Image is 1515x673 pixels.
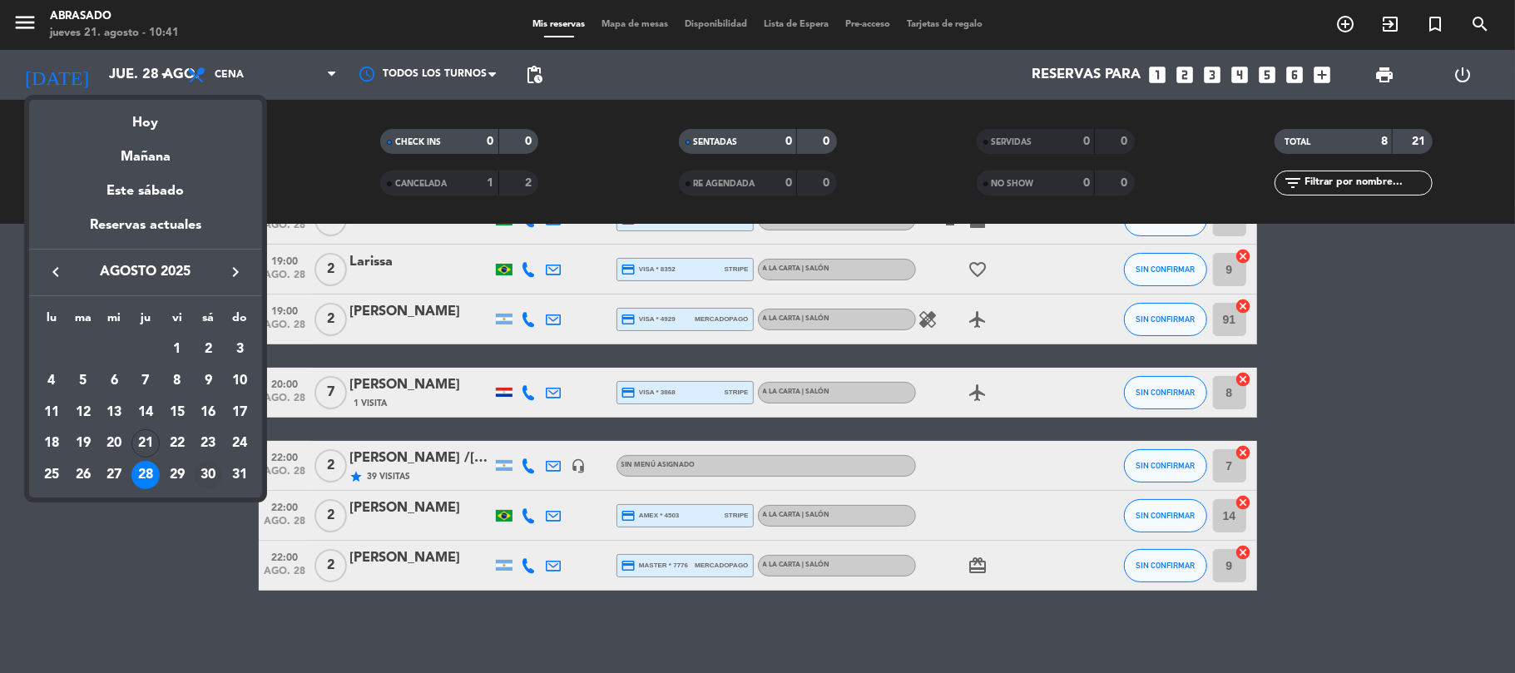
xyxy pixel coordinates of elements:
div: 12 [69,398,97,427]
div: 28 [131,461,160,489]
div: Este sábado [29,168,262,215]
div: 14 [131,398,160,427]
td: 27 de agosto de 2025 [98,459,130,491]
div: 9 [194,367,222,395]
div: 31 [225,461,254,489]
div: 27 [100,461,128,489]
div: 23 [194,429,222,458]
td: 29 de agosto de 2025 [161,459,193,491]
th: sábado [193,309,225,334]
div: 6 [100,367,128,395]
div: 22 [163,429,191,458]
div: 11 [37,398,66,427]
div: 19 [69,429,97,458]
td: 14 de agosto de 2025 [130,397,161,428]
td: 13 de agosto de 2025 [98,397,130,428]
div: Hoy [29,100,262,134]
td: 18 de agosto de 2025 [36,428,67,459]
i: keyboard_arrow_left [46,262,66,282]
td: 31 de agosto de 2025 [224,459,255,491]
td: AGO. [36,334,161,365]
td: 24 de agosto de 2025 [224,428,255,459]
div: 24 [225,429,254,458]
div: 4 [37,367,66,395]
td: 25 de agosto de 2025 [36,459,67,491]
td: 2 de agosto de 2025 [193,334,225,365]
button: keyboard_arrow_left [41,261,71,283]
td: 23 de agosto de 2025 [193,428,225,459]
span: agosto 2025 [71,261,220,283]
div: 2 [194,335,222,364]
td: 21 de agosto de 2025 [130,428,161,459]
td: 28 de agosto de 2025 [130,459,161,491]
div: 10 [225,367,254,395]
td: 16 de agosto de 2025 [193,397,225,428]
td: 1 de agosto de 2025 [161,334,193,365]
td: 20 de agosto de 2025 [98,428,130,459]
div: 1 [163,335,191,364]
th: jueves [130,309,161,334]
td: 22 de agosto de 2025 [161,428,193,459]
td: 6 de agosto de 2025 [98,365,130,397]
th: viernes [161,309,193,334]
td: 17 de agosto de 2025 [224,397,255,428]
button: keyboard_arrow_right [220,261,250,283]
td: 12 de agosto de 2025 [67,397,99,428]
td: 26 de agosto de 2025 [67,459,99,491]
td: 5 de agosto de 2025 [67,365,99,397]
div: 3 [225,335,254,364]
div: 8 [163,367,191,395]
div: 16 [194,398,222,427]
div: 29 [163,461,191,489]
i: keyboard_arrow_right [225,262,245,282]
th: miércoles [98,309,130,334]
th: domingo [224,309,255,334]
td: 15 de agosto de 2025 [161,397,193,428]
th: martes [67,309,99,334]
div: 20 [100,429,128,458]
div: 26 [69,461,97,489]
td: 30 de agosto de 2025 [193,459,225,491]
div: 30 [194,461,222,489]
td: 3 de agosto de 2025 [224,334,255,365]
td: 9 de agosto de 2025 [193,365,225,397]
td: 8 de agosto de 2025 [161,365,193,397]
td: 19 de agosto de 2025 [67,428,99,459]
td: 10 de agosto de 2025 [224,365,255,397]
td: 7 de agosto de 2025 [130,365,161,397]
div: Reservas actuales [29,215,262,249]
th: lunes [36,309,67,334]
div: 13 [100,398,128,427]
div: 7 [131,367,160,395]
div: 5 [69,367,97,395]
div: 15 [163,398,191,427]
div: 17 [225,398,254,427]
div: 21 [131,429,160,458]
div: Mañana [29,134,262,168]
td: 4 de agosto de 2025 [36,365,67,397]
td: 11 de agosto de 2025 [36,397,67,428]
div: 18 [37,429,66,458]
div: 25 [37,461,66,489]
